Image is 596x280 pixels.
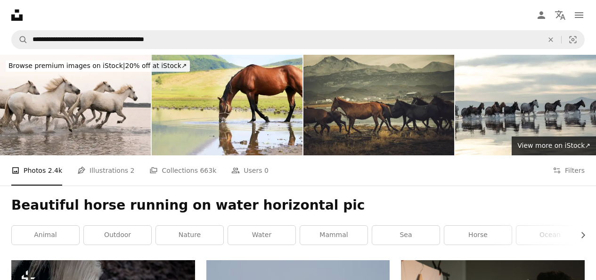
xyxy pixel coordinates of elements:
a: Log in / Sign up [532,6,551,25]
button: Language [551,6,570,25]
a: Illustrations 2 [77,155,134,186]
h1: Beautiful horse running on water horizontal pic [11,197,585,214]
a: Collections 663k [149,155,216,186]
button: Menu [570,6,588,25]
a: mammal [300,226,367,245]
span: Browse premium images on iStock | [8,62,125,69]
span: View more on iStock ↗ [517,142,590,149]
a: Users 0 [231,155,269,186]
a: animal [12,226,79,245]
span: 20% off at iStock ↗ [8,62,187,69]
button: scroll list to the right [574,226,585,245]
a: sea [372,226,440,245]
button: Filters [553,155,585,186]
a: outdoor [84,226,151,245]
a: View more on iStock↗ [512,136,596,155]
button: Visual search [562,31,584,49]
button: Clear [540,31,561,49]
form: Find visuals sitewide [11,30,585,49]
a: ocean [516,226,584,245]
a: water [228,226,295,245]
img: Herd of horses running in front of snowy mountains [303,55,454,155]
button: Search Unsplash [12,31,28,49]
span: 2 [131,165,135,176]
span: 663k [200,165,216,176]
a: horse [444,226,512,245]
span: 0 [264,165,269,176]
a: nature [156,226,223,245]
a: Home — Unsplash [11,9,23,21]
img: Horse [152,55,302,155]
